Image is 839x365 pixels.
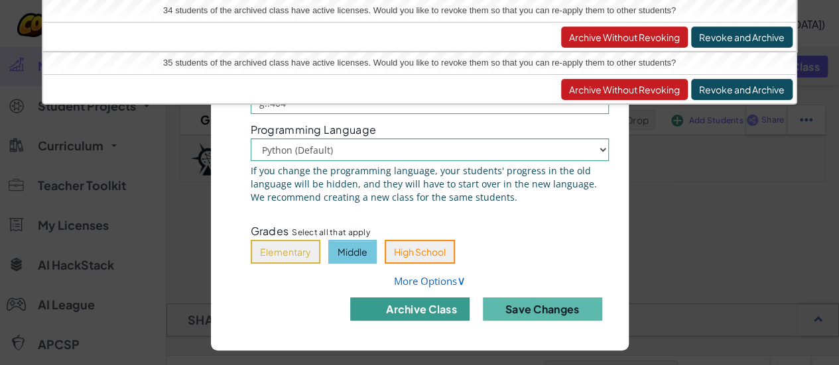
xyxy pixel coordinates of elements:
[691,79,793,100] button: Revoke and Archive
[362,301,379,317] img: IconArchive.svg
[251,240,320,264] button: Elementary
[691,26,793,48] button: Revoke and Archive
[163,5,676,15] span: 34 students of the archived class have active licenses. Would you like to revoke them so that you...
[163,58,676,68] span: 35 students of the archived class have active licenses. Would you like to revoke them so that you...
[483,297,602,321] button: Save Changes
[394,274,466,287] a: More Options
[328,240,377,264] button: Middle
[457,272,466,288] span: ∨
[251,124,376,135] span: Programming Language
[350,297,470,321] button: archive class
[251,164,609,204] span: If you change the programming language, your students' progress in the old language will be hidde...
[251,224,289,238] span: Grades
[561,26,688,48] button: Archive Without Revoking
[385,240,455,264] button: High School
[561,79,688,100] button: Archive Without Revoking
[292,226,370,238] span: Select all that apply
